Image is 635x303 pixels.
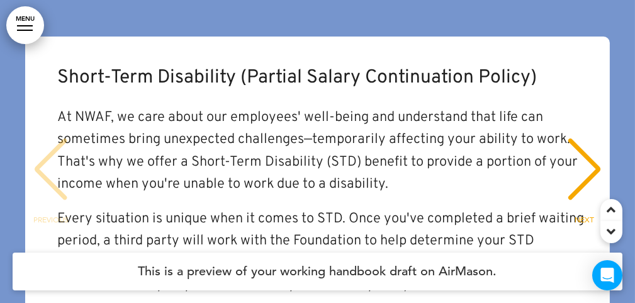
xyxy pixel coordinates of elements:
div: Open Intercom Messenger [592,260,622,290]
p: Every situation is unique when it comes to STD. Once you've completed a brief waiting period, a t... [57,208,584,297]
span: NEXT [575,216,594,224]
a: MENU [6,6,44,44]
h4: This is a preview of your working handbook draft on AirMason. [13,253,622,290]
div: Next slide [565,149,604,212]
span: Short-Term Disability (Partial Salary Continuation Policy) [57,66,537,89]
p: At NWAF, we care about our employees' well-being and understand that life can sometimes bring une... [57,106,584,195]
